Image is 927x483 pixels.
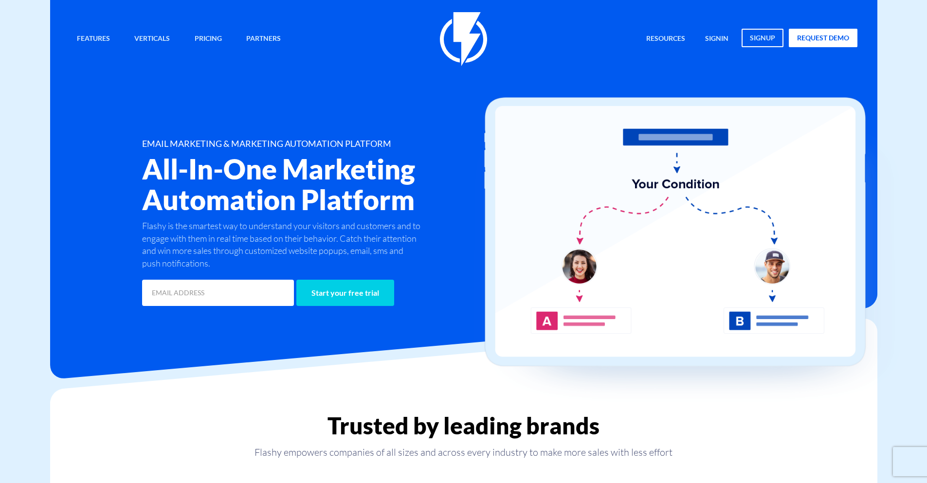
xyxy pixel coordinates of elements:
a: signup [742,29,783,47]
a: signin [698,29,736,50]
input: EMAIL ADDRESS [142,280,294,306]
a: Verticals [127,29,177,50]
a: Features [70,29,117,50]
input: Start your free trial [296,280,394,306]
a: request demo [789,29,857,47]
p: Flashy is the smartest way to understand your visitors and customers and to engage with them in r... [142,220,423,270]
h2: All-In-One Marketing Automation Platform [142,154,522,215]
a: Resources [639,29,692,50]
p: Flashy empowers companies of all sizes and across every industry to make more sales with less effort [50,446,877,459]
a: Partners [239,29,288,50]
a: Pricing [187,29,229,50]
h2: Trusted by leading brands [50,413,877,438]
h1: EMAIL MARKETING & MARKETING AUTOMATION PLATFORM [142,139,522,149]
